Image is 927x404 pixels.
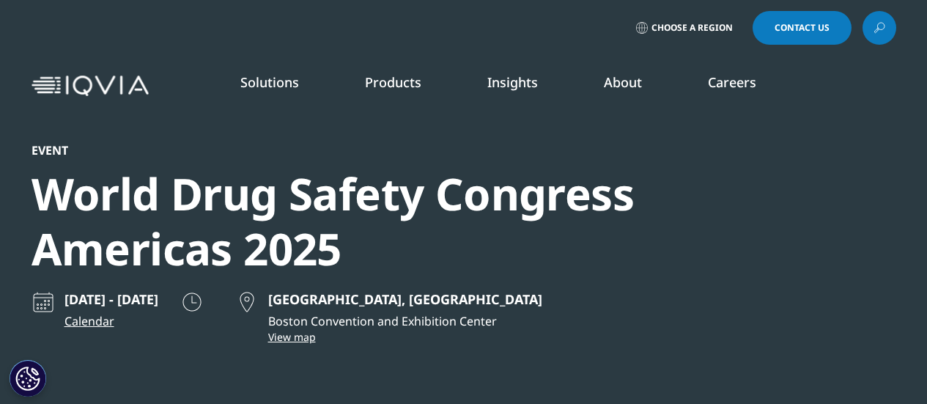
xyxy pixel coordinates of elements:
[775,23,830,32] span: Contact Us
[180,290,204,314] img: clock
[32,166,817,276] div: World Drug Safety Congress Americas 2025
[604,73,642,91] a: About
[32,76,149,97] img: IQVIA Healthcare Information Technology and Pharma Clinical Research Company
[708,73,756,91] a: Careers
[64,290,158,308] p: [DATE] - [DATE]
[365,73,421,91] a: Products
[240,73,299,91] a: Solutions
[155,51,896,120] nav: Primary
[651,22,733,34] span: Choose a Region
[32,143,817,158] div: Event
[64,312,158,330] a: Calendar
[32,290,55,314] img: calendar
[10,360,46,397] button: Configuración de cookies
[753,11,852,45] a: Contact Us
[268,290,542,308] p: [GEOGRAPHIC_DATA], [GEOGRAPHIC_DATA]
[235,290,259,314] img: map point
[487,73,538,91] a: Insights
[268,330,542,344] a: View map
[268,312,542,330] p: Boston Convention and Exhibition Center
